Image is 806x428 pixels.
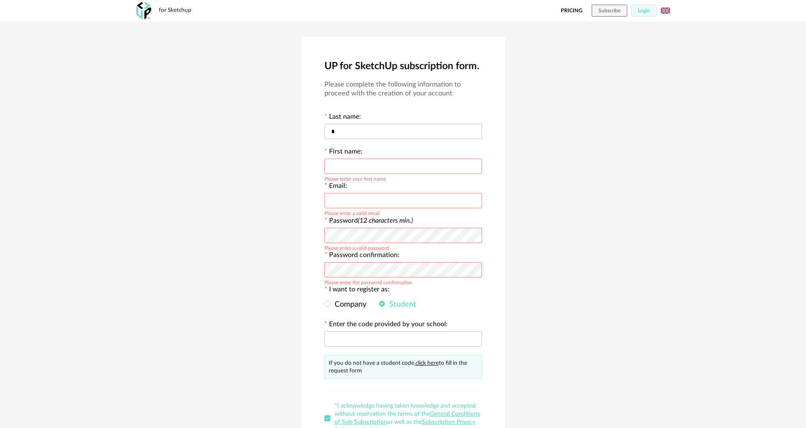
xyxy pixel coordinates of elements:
[324,114,361,122] label: Last name:
[561,5,582,17] a: Pricing
[631,5,657,17] button: Login
[324,148,362,157] label: First name:
[324,252,399,260] label: Password confirmation:
[324,183,347,191] label: Email:
[592,5,627,17] button: Subscribe
[324,60,482,73] h2: UP for SketchUp subscription form.
[324,244,389,251] div: Please enter a valid password
[324,278,412,285] div: Please enter the password confirmation
[638,8,650,13] span: Login
[330,301,366,308] span: Company
[598,8,620,13] span: Subscribe
[335,411,480,425] a: General Conditions of Sale Subscription
[159,7,191,14] div: for Sketchup
[661,6,670,15] img: us
[358,217,413,224] i: (12 characters min.)
[385,301,416,308] span: Student
[136,2,151,20] img: OXP
[324,209,380,216] div: Please enter a valid email
[324,355,482,379] div: If you do not have a student code, to fill in the request form
[324,80,482,98] h3: Please complete the following information to proceed with the creation of your account
[324,286,389,295] label: I want to register as:
[329,217,413,224] label: Password
[324,321,448,330] label: Enter the code provided by your school:
[415,360,439,366] a: click here
[324,175,386,182] div: Please enter your first name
